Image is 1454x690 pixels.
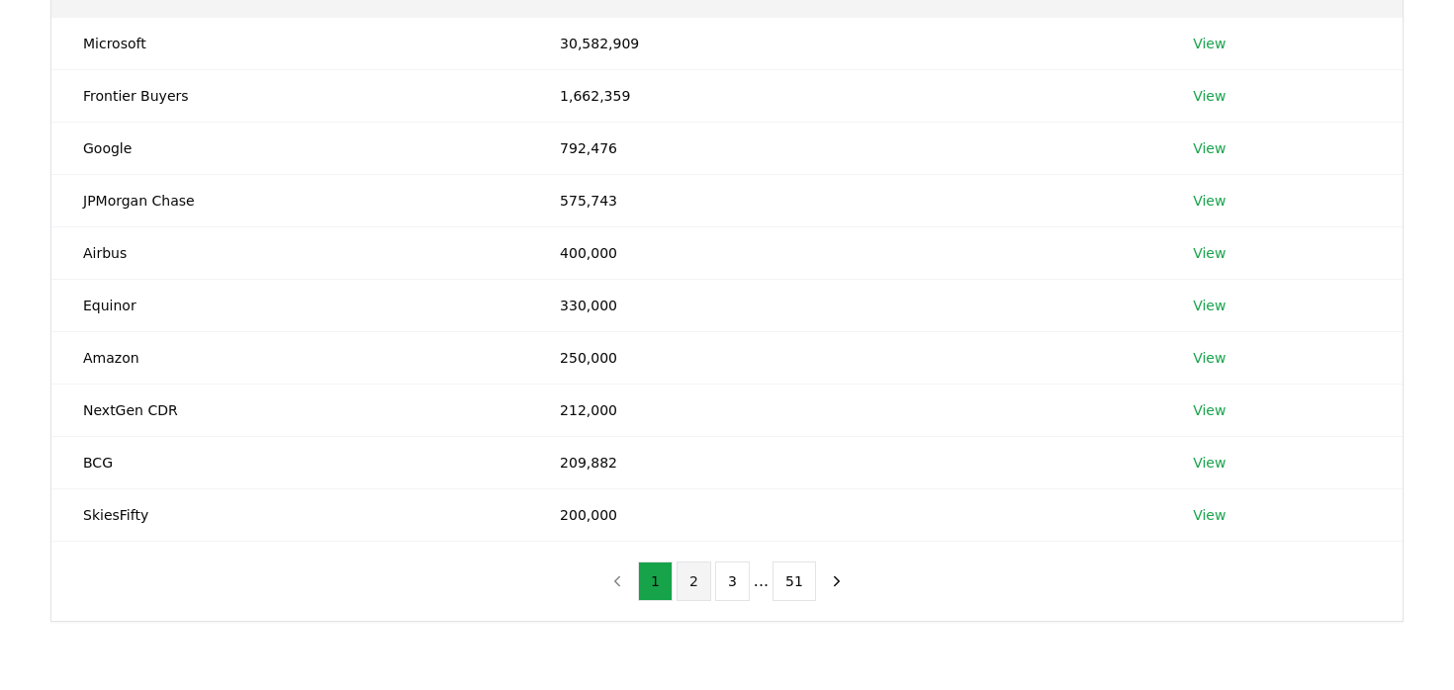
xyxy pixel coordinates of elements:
td: Google [51,122,528,174]
a: View [1193,348,1226,368]
td: JPMorgan Chase [51,174,528,226]
button: 3 [715,561,750,601]
td: 400,000 [528,226,1161,279]
td: 792,476 [528,122,1161,174]
a: View [1193,243,1226,263]
td: 200,000 [528,488,1161,541]
a: View [1193,296,1226,315]
button: next page [820,561,854,601]
td: 250,000 [528,331,1161,384]
td: BCG [51,436,528,488]
a: View [1193,505,1226,525]
td: 209,882 [528,436,1161,488]
td: Amazon [51,331,528,384]
button: 1 [638,561,673,601]
td: 212,000 [528,384,1161,436]
td: Equinor [51,279,528,331]
td: 330,000 [528,279,1161,331]
td: Frontier Buyers [51,69,528,122]
li: ... [754,569,769,593]
a: View [1193,453,1226,473]
td: 1,662,359 [528,69,1161,122]
a: View [1193,400,1226,420]
button: 51 [772,561,816,601]
a: View [1193,34,1226,53]
td: NextGen CDR [51,384,528,436]
td: 575,743 [528,174,1161,226]
button: 2 [677,561,711,601]
a: View [1193,138,1226,158]
td: Airbus [51,226,528,279]
td: Microsoft [51,17,528,69]
td: 30,582,909 [528,17,1161,69]
a: View [1193,86,1226,106]
a: View [1193,191,1226,211]
td: SkiesFifty [51,488,528,541]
